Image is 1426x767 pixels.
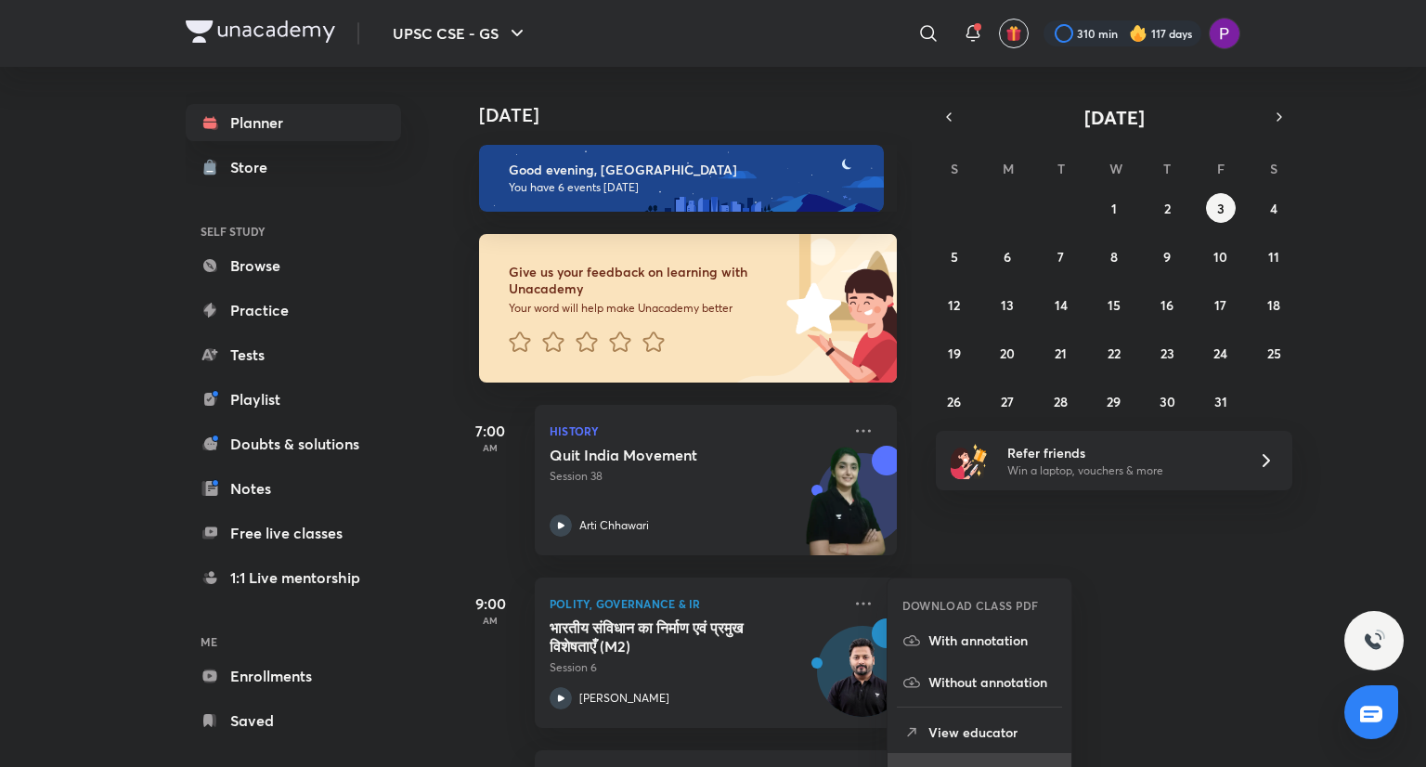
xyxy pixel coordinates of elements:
button: October 14, 2025 [1046,290,1076,319]
p: AM [453,615,527,626]
button: October 13, 2025 [992,290,1022,319]
img: avatar [1005,25,1022,42]
abbr: October 25, 2025 [1267,344,1281,362]
img: Preeti Pandey [1209,18,1240,49]
img: Company Logo [186,20,335,43]
p: History [550,420,841,442]
abbr: October 5, 2025 [951,248,958,266]
abbr: October 19, 2025 [948,344,961,362]
abbr: October 11, 2025 [1268,248,1279,266]
abbr: October 18, 2025 [1267,296,1280,314]
button: October 23, 2025 [1152,338,1182,368]
p: Win a laptop, vouchers & more [1007,462,1236,479]
abbr: October 4, 2025 [1270,200,1277,217]
abbr: October 16, 2025 [1160,296,1173,314]
button: October 25, 2025 [1259,338,1289,368]
p: [PERSON_NAME] [579,690,669,707]
abbr: October 30, 2025 [1160,393,1175,410]
a: Tests [186,336,401,373]
button: [DATE] [962,104,1266,130]
span: [DATE] [1084,105,1145,130]
abbr: October 14, 2025 [1055,296,1068,314]
abbr: October 6, 2025 [1004,248,1011,266]
button: October 27, 2025 [992,386,1022,416]
p: Arti Chhawari [579,517,649,534]
p: Session 38 [550,468,841,485]
abbr: October 22, 2025 [1108,344,1121,362]
img: feedback_image [723,234,897,383]
a: Company Logo [186,20,335,47]
button: October 22, 2025 [1099,338,1129,368]
p: With annotation [928,630,1057,650]
button: October 3, 2025 [1206,193,1236,223]
a: Store [186,149,401,186]
abbr: Friday [1217,160,1225,177]
button: avatar [999,19,1029,48]
abbr: October 2, 2025 [1164,200,1171,217]
button: October 1, 2025 [1099,193,1129,223]
abbr: Sunday [951,160,958,177]
button: UPSC CSE - GS [382,15,539,52]
button: October 11, 2025 [1259,241,1289,271]
button: October 21, 2025 [1046,338,1076,368]
div: Store [230,156,279,178]
button: October 6, 2025 [992,241,1022,271]
p: AM [453,442,527,453]
h6: ME [186,626,401,657]
button: October 5, 2025 [940,241,969,271]
a: Notes [186,470,401,507]
a: Saved [186,702,401,739]
a: Planner [186,104,401,141]
h6: DOWNLOAD CLASS PDF [902,597,1039,614]
a: Free live classes [186,514,401,552]
h4: [DATE] [479,104,915,126]
abbr: October 24, 2025 [1213,344,1227,362]
button: October 2, 2025 [1152,193,1182,223]
p: Session 6 [550,659,841,676]
abbr: October 27, 2025 [1001,393,1014,410]
p: Polity, Governance & IR [550,592,841,615]
abbr: October 8, 2025 [1110,248,1118,266]
h6: SELF STUDY [186,215,401,247]
h5: Quit India Movement [550,446,781,464]
abbr: Wednesday [1109,160,1122,177]
p: View educator [928,722,1057,742]
a: Browse [186,247,401,284]
button: October 8, 2025 [1099,241,1129,271]
p: You have 6 events [DATE] [509,180,867,195]
abbr: Tuesday [1057,160,1065,177]
h6: Refer friends [1007,443,1236,462]
a: Doubts & solutions [186,425,401,462]
abbr: Thursday [1163,160,1171,177]
p: Your word will help make Unacademy better [509,301,780,316]
abbr: October 20, 2025 [1000,344,1015,362]
button: October 9, 2025 [1152,241,1182,271]
a: 1:1 Live mentorship [186,559,401,596]
abbr: October 1, 2025 [1111,200,1117,217]
abbr: October 17, 2025 [1214,296,1226,314]
abbr: October 29, 2025 [1107,393,1121,410]
button: October 19, 2025 [940,338,969,368]
abbr: October 10, 2025 [1213,248,1227,266]
button: October 7, 2025 [1046,241,1076,271]
abbr: October 12, 2025 [948,296,960,314]
abbr: October 21, 2025 [1055,344,1067,362]
button: October 30, 2025 [1152,386,1182,416]
a: Practice [186,292,401,329]
button: October 26, 2025 [940,386,969,416]
h5: 7:00 [453,420,527,442]
button: October 24, 2025 [1206,338,1236,368]
abbr: October 15, 2025 [1108,296,1121,314]
abbr: October 23, 2025 [1160,344,1174,362]
a: Playlist [186,381,401,418]
abbr: October 9, 2025 [1163,248,1171,266]
img: Avatar [818,636,907,725]
abbr: October 13, 2025 [1001,296,1014,314]
img: unacademy [795,446,897,574]
button: October 17, 2025 [1206,290,1236,319]
abbr: October 28, 2025 [1054,393,1068,410]
img: streak [1129,24,1147,43]
button: October 16, 2025 [1152,290,1182,319]
abbr: Saturday [1270,160,1277,177]
img: ttu [1363,630,1385,652]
